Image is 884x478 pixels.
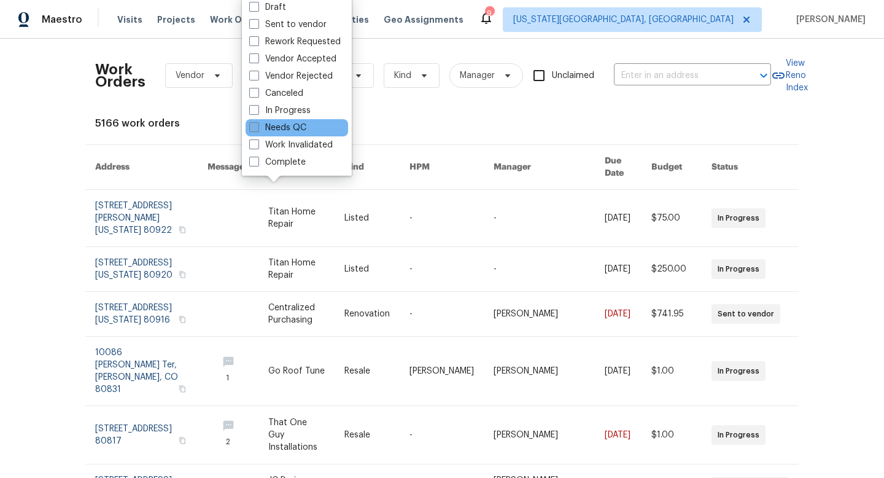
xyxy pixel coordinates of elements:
span: Manager [460,69,495,82]
td: That One Guy Installations [258,406,335,464]
span: Kind [394,69,411,82]
button: Copy Address [177,383,188,394]
td: Titan Home Repair [258,190,335,247]
button: Copy Address [177,314,188,325]
td: - [484,247,595,292]
label: Needs QC [249,122,306,134]
td: Resale [335,406,400,464]
label: Vendor Accepted [249,53,336,65]
td: - [484,190,595,247]
th: Status [702,145,799,190]
td: Resale [335,337,400,406]
button: Copy Address [177,269,188,280]
th: Address [85,145,198,190]
span: Geo Assignments [384,14,463,26]
span: Projects [157,14,195,26]
th: Manager [484,145,595,190]
td: - [400,190,484,247]
span: [PERSON_NAME] [791,14,866,26]
button: Copy Address [177,224,188,235]
span: Vendor [176,69,204,82]
label: Vendor Rejected [249,70,333,82]
span: [US_STATE][GEOGRAPHIC_DATA], [GEOGRAPHIC_DATA] [513,14,734,26]
div: 5166 work orders [95,117,789,130]
th: Due Date [595,145,642,190]
td: - [400,247,484,292]
th: HPM [400,145,484,190]
th: Messages [198,145,258,190]
td: Go Roof Tune [258,337,335,406]
button: Open [755,67,772,84]
label: In Progress [249,104,311,117]
label: Canceled [249,87,303,100]
span: Work Orders [210,14,266,26]
td: Titan Home Repair [258,247,335,292]
td: [PERSON_NAME] [484,337,595,406]
span: Visits [117,14,142,26]
div: 9 [485,7,494,20]
h2: Work Orders [95,63,145,88]
td: - [400,406,484,464]
th: Budget [642,145,702,190]
span: Maestro [42,14,82,26]
th: Kind [335,145,400,190]
label: Rework Requested [249,36,341,48]
label: Sent to vendor [249,18,327,31]
button: Copy Address [177,435,188,446]
td: - [400,292,484,337]
span: Unclaimed [552,69,594,82]
input: Enter in an address [614,66,737,85]
td: Listed [335,190,400,247]
td: Listed [335,247,400,292]
td: [PERSON_NAME] [484,406,595,464]
td: Centralized Purchasing [258,292,335,337]
a: View Reno Index [771,57,808,94]
td: Renovation [335,292,400,337]
label: Draft [249,1,286,14]
td: [PERSON_NAME] [484,292,595,337]
label: Work Invalidated [249,139,333,151]
label: Complete [249,156,306,168]
td: [PERSON_NAME] [400,337,484,406]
